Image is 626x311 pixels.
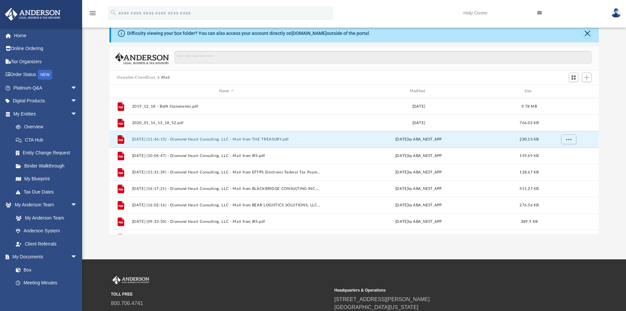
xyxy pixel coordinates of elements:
span: arrow_drop_down [71,250,84,264]
button: 2020_01_16_13_18_52.pdf [132,121,321,125]
span: arrow_drop_down [71,107,84,121]
span: 128.67 KB [520,170,539,174]
a: Order StatusNEW [5,68,87,82]
a: My Entitiesarrow_drop_down [5,107,87,120]
span: 766.02 KB [520,121,539,124]
a: Client Referrals [9,237,84,250]
img: Anderson Advisors Platinum Portal [3,8,62,21]
a: My Anderson Team [9,211,81,224]
button: Viewable-ClientDocs [117,75,155,81]
button: 2019_12_18 - BofA Statememts.pdf [132,104,321,109]
img: User Pic [611,8,621,18]
button: [DATE] (09:33:50) - Diamond Heart Consulting, LLC - Mail from IRS.pdf [132,220,321,224]
button: [DATE] (15:31:39) - Diamond Heart Consulting, LLC - Mail from EFTPS Electronic Federal Tax Paymen... [132,170,321,174]
div: [DATE] by ABA_NEST_APP [324,186,513,192]
small: Headquarters & Operations [335,287,553,293]
a: My Documentsarrow_drop_down [5,250,84,264]
a: My Blueprint [9,172,84,186]
a: Digital Productsarrow_drop_down [5,94,87,108]
button: Mail [161,75,170,81]
a: Home [5,29,87,42]
button: Close [583,29,592,38]
button: Switch to Grid View [569,73,579,82]
a: CTA Hub [9,133,87,146]
a: Meeting Minutes [9,276,84,290]
button: [DATE] (11:46:13) - Diamond Heart Consulting, LLC - Mail from THE TREASURY.pdf [132,137,321,142]
span: 411.27 KB [520,187,539,190]
div: [DATE] by ABA_NEST_APP [324,169,513,175]
button: Add [582,73,592,82]
i: search [110,9,117,16]
input: Search files and folders [174,51,591,64]
div: Name [131,88,321,94]
span: 276.56 KB [520,203,539,207]
div: [DATE] by ABA_NEST_APP [324,219,513,224]
div: Difficulty viewing your box folder? You can also access your account directly on outside of the p... [127,30,370,37]
div: [DATE] by ABA_NEST_APP [324,136,513,142]
span: 159.69 KB [520,154,539,157]
a: Tax Organizers [5,55,87,68]
button: [DATE] (10:04:47) - Diamond Heart Consulting, LLC - Mail from IRS.pdf [132,154,321,158]
a: Overview [9,120,87,134]
i: menu [89,9,97,17]
a: Platinum Q&Aarrow_drop_down [5,81,87,94]
a: Tax Due Dates [9,185,87,198]
a: menu [89,13,97,17]
a: Box [9,263,81,276]
a: 800.706.4741 [111,300,143,306]
span: 9.78 MB [522,104,537,108]
a: Anderson System [9,224,84,238]
a: My Anderson Teamarrow_drop_down [5,198,84,212]
div: id [545,88,591,94]
a: [GEOGRAPHIC_DATA][US_STATE] [335,304,419,310]
small: TOLL FREE [111,291,330,297]
div: id [112,88,129,94]
div: Size [516,88,542,94]
button: [DATE] (16:02:16) - Diamond Heart Consulting, LLC - Mail from BEAR LOGISTICS SOLUTIONS, LLC.pdf [132,203,321,207]
span: arrow_drop_down [71,94,84,108]
div: [DATE] [324,103,513,109]
div: grid [109,98,599,234]
a: Entity Change Request [9,146,87,160]
button: More options [561,134,576,144]
div: NEW [38,70,52,80]
div: [DATE] by ABA_NEST_APP [324,153,513,159]
button: [DATE] (16:17:21) - Diamond Heart Consulting, LLC - Mail from BLACKBRIDGE CONSULTING INC.pdf [132,187,321,191]
img: Anderson Advisors Platinum Portal [111,276,151,284]
div: [DATE] by ABA_NEST_APP [324,202,513,208]
a: [DOMAIN_NAME] [291,31,327,36]
div: [DATE] [324,120,513,126]
a: [STREET_ADDRESS][PERSON_NAME] [335,297,430,302]
span: 389.9 KB [521,220,538,223]
span: 230.15 KB [520,137,539,141]
div: Modified [324,88,513,94]
a: Binder Walkthrough [9,159,87,172]
span: arrow_drop_down [71,81,84,95]
span: arrow_drop_down [71,198,84,212]
a: Online Ordering [5,42,87,55]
